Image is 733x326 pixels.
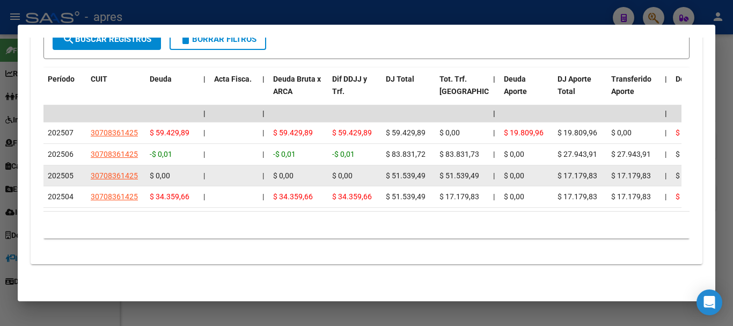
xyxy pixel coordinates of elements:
[493,75,495,83] span: |
[262,171,264,180] span: |
[665,192,666,201] span: |
[62,34,151,44] span: Buscar Registros
[91,75,107,83] span: CUIT
[214,75,252,83] span: Acta Fisca.
[273,128,313,137] span: $ 59.429,89
[150,171,170,180] span: $ 0,00
[332,192,372,201] span: $ 34.359,66
[435,68,489,115] datatable-header-cell: Tot. Trf. Bruto
[48,192,74,201] span: 202504
[504,75,527,96] span: Deuda Aporte
[697,289,722,315] div: Open Intercom Messenger
[170,28,266,50] button: Borrar Filtros
[262,150,264,158] span: |
[665,75,667,83] span: |
[332,150,355,158] span: -$ 0,01
[150,75,172,83] span: Deuda
[558,171,597,180] span: $ 17.179,83
[48,150,74,158] span: 202506
[258,68,269,115] datatable-header-cell: |
[676,128,715,137] span: $ 39.619,92
[179,33,192,46] mat-icon: delete
[386,150,426,158] span: $ 83.831,72
[262,192,264,201] span: |
[558,75,591,96] span: DJ Aporte Total
[665,128,666,137] span: |
[269,68,328,115] datatable-header-cell: Deuda Bruta x ARCA
[203,150,205,158] span: |
[489,68,500,115] datatable-header-cell: |
[262,75,265,83] span: |
[553,68,607,115] datatable-header-cell: DJ Aporte Total
[665,150,666,158] span: |
[91,192,138,201] span: 30708361425
[493,109,495,118] span: |
[676,75,720,83] span: Deuda Contr.
[607,68,661,115] datatable-header-cell: Transferido Aporte
[500,68,553,115] datatable-header-cell: Deuda Aporte
[203,109,206,118] span: |
[493,192,495,201] span: |
[439,75,512,96] span: Tot. Trf. [GEOGRAPHIC_DATA]
[611,150,651,158] span: $ 27.943,91
[48,75,75,83] span: Período
[504,150,524,158] span: $ 0,00
[665,109,667,118] span: |
[203,128,205,137] span: |
[382,68,435,115] datatable-header-cell: DJ Total
[439,192,479,201] span: $ 17.179,83
[611,75,651,96] span: Transferido Aporte
[273,192,313,201] span: $ 34.359,66
[203,171,205,180] span: |
[86,68,145,115] datatable-header-cell: CUIT
[199,68,210,115] datatable-header-cell: |
[150,128,189,137] span: $ 59.429,89
[671,68,725,115] datatable-header-cell: Deuda Contr.
[210,68,258,115] datatable-header-cell: Acta Fisca.
[145,68,199,115] datatable-header-cell: Deuda
[558,192,597,201] span: $ 17.179,83
[62,33,75,46] mat-icon: search
[328,68,382,115] datatable-header-cell: Dif DDJJ y Trf.
[676,192,715,201] span: $ 34.359,66
[91,150,138,158] span: 30708361425
[53,28,161,50] button: Buscar Registros
[386,192,426,201] span: $ 51.539,49
[611,128,632,137] span: $ 0,00
[332,75,367,96] span: Dif DDJJ y Trf.
[150,192,189,201] span: $ 34.359,66
[273,171,294,180] span: $ 0,00
[262,128,264,137] span: |
[386,75,414,83] span: DJ Total
[558,128,597,137] span: $ 19.809,96
[43,68,86,115] datatable-header-cell: Período
[332,128,372,137] span: $ 59.429,89
[676,171,696,180] span: $ 0,00
[203,192,205,201] span: |
[439,150,479,158] span: $ 83.831,73
[504,128,544,137] span: $ 19.809,96
[504,171,524,180] span: $ 0,00
[91,171,138,180] span: 30708361425
[661,68,671,115] datatable-header-cell: |
[439,171,479,180] span: $ 51.539,49
[332,171,353,180] span: $ 0,00
[262,109,265,118] span: |
[558,150,597,158] span: $ 27.943,91
[504,192,524,201] span: $ 0,00
[203,75,206,83] span: |
[439,128,460,137] span: $ 0,00
[386,128,426,137] span: $ 59.429,89
[665,171,666,180] span: |
[91,128,138,137] span: 30708361425
[676,150,696,158] span: $ 0,00
[493,128,495,137] span: |
[150,150,172,158] span: -$ 0,01
[493,150,495,158] span: |
[611,171,651,180] span: $ 17.179,83
[273,150,296,158] span: -$ 0,01
[493,171,495,180] span: |
[179,34,256,44] span: Borrar Filtros
[386,171,426,180] span: $ 51.539,49
[611,192,651,201] span: $ 17.179,83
